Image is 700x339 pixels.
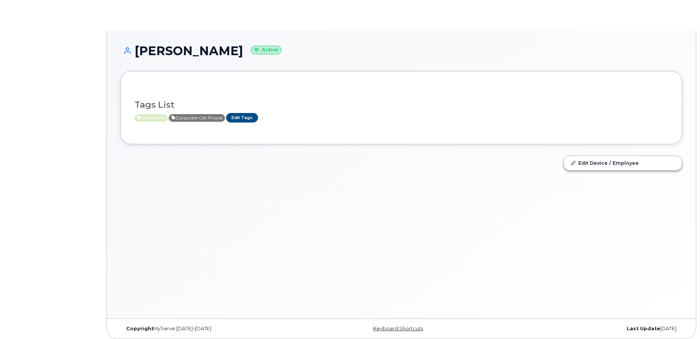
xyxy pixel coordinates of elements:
a: Keyboard Shortcuts [373,326,423,331]
span: Active [169,114,225,122]
div: MyServe [DATE]–[DATE] [120,326,308,332]
strong: Last Update [627,326,660,331]
a: Edit Tags [226,113,258,123]
strong: Copyright [126,326,154,331]
h3: Tags List [135,100,668,110]
h1: [PERSON_NAME] [120,44,682,57]
small: Active [251,46,282,54]
span: Active [135,114,168,122]
a: Edit Device / Employee [564,156,682,170]
div: [DATE] [495,326,682,332]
